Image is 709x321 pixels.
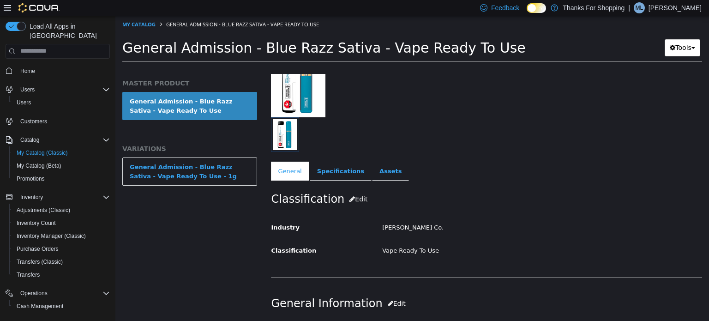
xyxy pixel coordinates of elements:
[156,231,201,238] span: Classification
[20,136,39,144] span: Catalog
[13,243,110,254] span: Purchase Orders
[20,194,43,201] span: Inventory
[13,160,65,171] a: My Catalog (Beta)
[17,219,56,227] span: Inventory Count
[13,205,110,216] span: Adjustments (Classic)
[17,303,63,310] span: Cash Management
[51,5,204,12] span: General Admission - Blue Razz Sativa - Vape Ready To Use
[18,3,60,12] img: Cova
[634,2,645,13] div: Mike Lysack
[17,258,63,266] span: Transfers (Classic)
[156,208,185,215] span: Industry
[20,86,35,93] span: Users
[2,83,114,96] button: Users
[260,227,593,243] div: Vape Ready To Use
[260,204,593,220] div: [PERSON_NAME] Co.
[527,3,546,13] input: Dark Mode
[628,2,630,13] p: |
[257,145,294,165] a: Assets
[17,134,43,145] button: Catalog
[17,99,31,106] span: Users
[2,115,114,128] button: Customers
[9,242,114,255] button: Purchase Orders
[17,175,45,182] span: Promotions
[13,147,110,158] span: My Catalog (Classic)
[9,96,114,109] button: Users
[13,97,110,108] span: Users
[13,230,90,242] a: Inventory Manager (Classic)
[17,245,59,253] span: Purchase Orders
[13,173,48,184] a: Promotions
[13,160,110,171] span: My Catalog (Beta)
[9,146,114,159] button: My Catalog (Classic)
[9,230,114,242] button: Inventory Manager (Classic)
[17,115,110,127] span: Customers
[549,23,585,40] button: Tools
[17,116,51,127] a: Customers
[17,232,86,240] span: Inventory Manager (Classic)
[17,288,110,299] span: Operations
[2,64,114,78] button: Home
[2,133,114,146] button: Catalog
[7,5,40,12] a: My Catalog
[491,3,519,12] span: Feedback
[194,145,256,165] a: Specifications
[13,301,67,312] a: Cash Management
[17,149,68,157] span: My Catalog (Classic)
[20,67,35,75] span: Home
[13,173,110,184] span: Promotions
[9,217,114,230] button: Inventory Count
[9,300,114,313] button: Cash Management
[13,256,110,267] span: Transfers (Classic)
[17,271,40,279] span: Transfers
[26,22,110,40] span: Load All Apps in [GEOGRAPHIC_DATA]
[229,175,257,192] button: Edit
[17,134,110,145] span: Catalog
[17,65,110,77] span: Home
[17,192,110,203] span: Inventory
[7,128,142,137] h5: VARIATIONS
[156,175,587,192] h2: Classification
[2,191,114,204] button: Inventory
[7,76,142,104] a: General Admission - Blue Razz Sativa - Vape Ready To Use
[13,256,66,267] a: Transfers (Classic)
[7,63,142,71] h5: MASTER PRODUCT
[14,146,134,164] div: General Admission - Blue Razz Sativa - Vape Ready To Use - 1g
[17,66,39,77] a: Home
[20,118,47,125] span: Customers
[649,2,702,13] p: [PERSON_NAME]
[17,162,61,170] span: My Catalog (Beta)
[13,243,62,254] a: Purchase Orders
[17,84,110,95] span: Users
[13,218,60,229] a: Inventory Count
[13,147,72,158] a: My Catalog (Classic)
[9,204,114,217] button: Adjustments (Classic)
[9,172,114,185] button: Promotions
[17,206,70,214] span: Adjustments (Classic)
[9,255,114,268] button: Transfers (Classic)
[20,290,48,297] span: Operations
[13,218,110,229] span: Inventory Count
[13,269,43,280] a: Transfers
[13,269,110,280] span: Transfers
[9,268,114,281] button: Transfers
[267,279,295,296] button: Edit
[9,159,114,172] button: My Catalog (Beta)
[13,97,35,108] a: Users
[13,230,110,242] span: Inventory Manager (Classic)
[2,287,114,300] button: Operations
[13,301,110,312] span: Cash Management
[156,279,587,296] h2: General Information
[17,288,51,299] button: Operations
[563,2,625,13] p: Thanks For Shopping
[156,32,210,101] img: 150
[17,84,38,95] button: Users
[17,192,47,203] button: Inventory
[156,145,194,165] a: General
[13,205,74,216] a: Adjustments (Classic)
[7,24,410,40] span: General Admission - Blue Razz Sativa - Vape Ready To Use
[636,2,643,13] span: ML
